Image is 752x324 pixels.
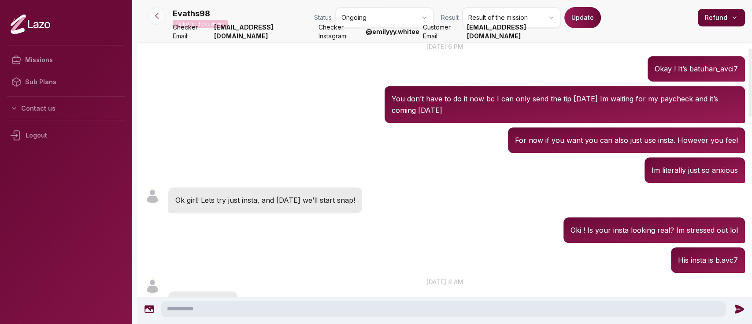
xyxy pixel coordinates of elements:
[175,194,355,206] p: Ok girl! Lets try just insta, and [DATE] we’ll start snap!
[678,254,738,266] p: His insta is b.avc7
[314,13,332,22] span: Status
[366,27,419,36] strong: @ emilyyy.whitee
[7,49,125,71] a: Missions
[173,7,210,20] p: Evaths98
[392,93,738,116] p: You don’t have to do it now bc I can only send the tip [DATE] Im waiting for my paycheck and it’s...
[7,71,125,93] a: Sub Plans
[467,23,567,41] strong: [EMAIL_ADDRESS][DOMAIN_NAME]
[137,42,752,51] p: [DATE] 6 pm
[515,134,738,146] p: For now if you want you can also just use insta. However you feel
[173,20,228,28] p: Failed for the customer
[570,224,738,236] p: Oki ! Is your insta looking real? Im stressed out lol
[655,63,738,74] p: Okay ! It’s batuhan_avci7
[173,23,211,41] span: Checker Email:
[698,9,745,26] button: Refund
[7,101,125,116] button: Contact us
[652,164,738,176] p: Im literally just so anxious
[423,23,463,41] span: Customer Email:
[214,23,315,41] strong: [EMAIL_ADDRESS][DOMAIN_NAME]
[319,23,363,41] span: Checker Instagram:
[137,277,752,287] p: [DATE] 8 am
[144,188,160,204] img: User avatar
[441,13,459,22] span: Result
[564,7,601,28] button: Update
[7,124,125,147] div: Logout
